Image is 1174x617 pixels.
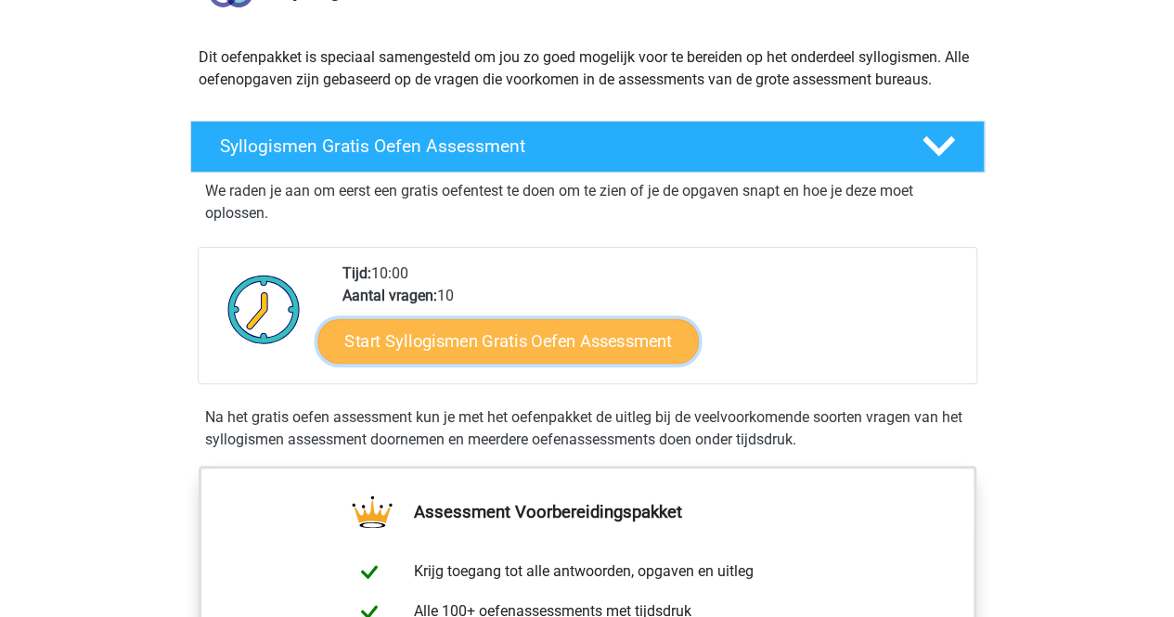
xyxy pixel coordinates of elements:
[220,135,892,157] h4: Syllogismen Gratis Oefen Assessment
[205,180,970,225] p: We raden je aan om eerst een gratis oefentest te doen om te zien of je de opgaven snapt en hoe je...
[198,406,977,451] div: Na het gratis oefen assessment kun je met het oefenpakket de uitleg bij de veelvoorkomende soorte...
[217,263,311,355] img: Klok
[329,263,975,383] div: 10:00 10
[199,46,976,91] p: Dit oefenpakket is speciaal samengesteld om jou zo goed mogelijk voor te bereiden op het onderdee...
[342,264,371,282] b: Tijd:
[342,287,437,304] b: Aantal vragen:
[183,121,992,173] a: Syllogismen Gratis Oefen Assessment
[317,318,699,363] a: Start Syllogismen Gratis Oefen Assessment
